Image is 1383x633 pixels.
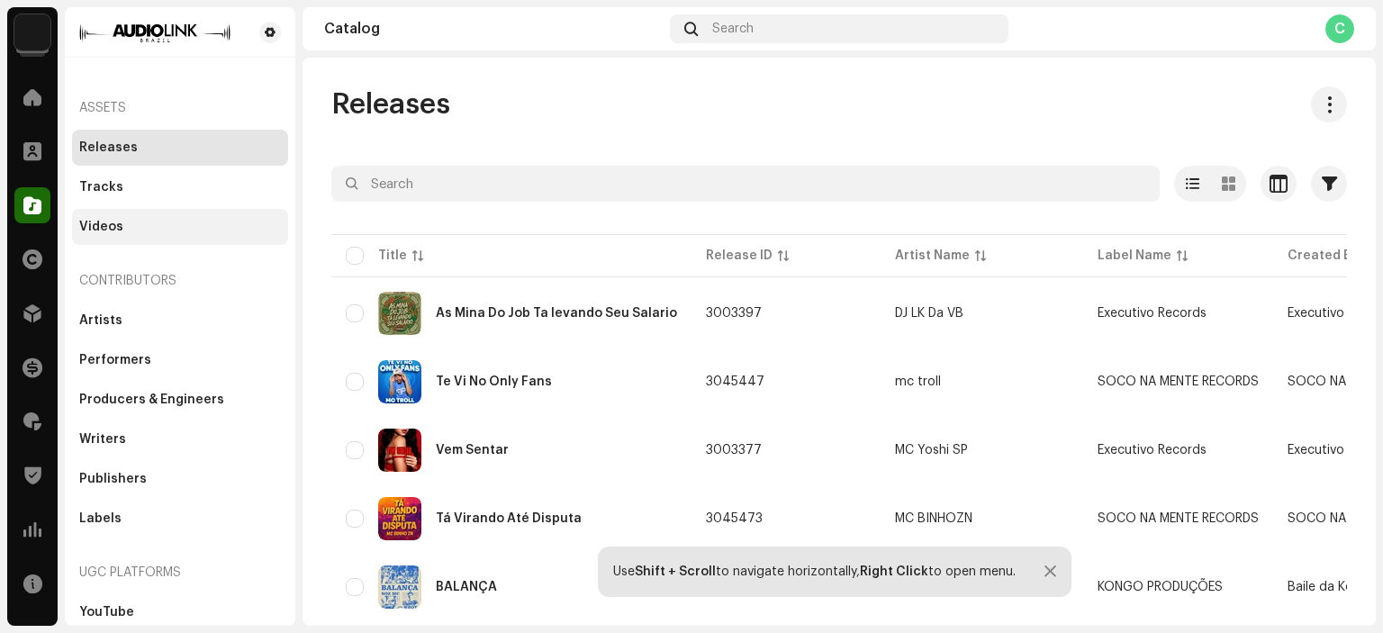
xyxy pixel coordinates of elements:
[72,303,288,339] re-m-nav-item: Artists
[378,360,421,403] img: 6878dbc2-f004-45ca-92f9-e6bbb01ccd28
[1098,512,1259,525] span: SOCO NA MENTE RECORDS
[1098,444,1207,457] span: Executivo Records
[79,180,123,194] div: Tracks
[1098,307,1207,320] span: Executivo Records
[378,247,407,265] div: Title
[895,512,1069,525] span: MC BINHOZN
[1098,247,1171,265] div: Label Name
[79,472,147,486] div: Publishers
[72,382,288,418] re-m-nav-item: Producers & Engineers
[378,565,421,609] img: da2015c2-8739-4a03-9c0d-6a80de7e7fbb
[1098,375,1259,388] span: SOCO NA MENTE RECORDS
[72,209,288,245] re-m-nav-item: Videos
[79,511,122,526] div: Labels
[79,140,138,155] div: Releases
[72,169,288,205] re-m-nav-item: Tracks
[72,259,288,303] re-a-nav-header: Contributors
[378,497,421,540] img: dca2b29b-56f3-421f-9fa0-fcb217b4f2fd
[635,565,716,578] strong: Shift + Scroll
[1325,14,1354,43] div: C
[72,461,288,497] re-m-nav-item: Publishers
[895,444,968,457] div: MC Yoshi SP
[706,444,762,457] span: 3003377
[436,512,582,525] div: Tá Virando Até Disputa
[72,342,288,378] re-m-nav-item: Performers
[79,313,122,328] div: Artists
[895,375,941,388] div: mc troll
[860,565,928,578] strong: Right Click
[1288,581,1377,593] span: Baile da Kongo
[436,375,552,388] div: Te Vi No Only Fans
[79,605,134,619] div: YouTube
[436,307,677,320] div: As Mina Do Job Ta levando Seu Salario
[72,551,288,594] re-a-nav-header: UGC Platforms
[1098,581,1223,593] span: KONGO PRODUÇÕES
[895,444,1069,457] span: MC Yoshi SP
[712,22,754,36] span: Search
[14,14,50,50] img: 730b9dfe-18b5-4111-b483-f30b0c182d82
[436,581,497,593] div: BALANÇA
[706,247,773,265] div: Release ID
[79,393,224,407] div: Producers & Engineers
[79,22,230,43] img: 66658775-0fc6-4e6d-a4eb-175c1c38218d
[79,432,126,447] div: Writers
[72,86,288,130] re-a-nav-header: Assets
[613,565,1016,579] div: Use to navigate horizontally, to open menu.
[436,444,509,457] div: Vem Sentar
[72,130,288,166] re-m-nav-item: Releases
[706,375,764,388] span: 3045447
[895,247,970,265] div: Artist Name
[324,22,663,36] div: Catalog
[378,292,421,335] img: cdc3af32-97b3-435f-847e-2e55bf7afe61
[72,594,288,630] re-m-nav-item: YouTube
[378,429,421,472] img: b9b4bc49-c1e5-42ac-b54b-12968599748a
[895,307,1069,320] span: DJ LK Da VB
[895,375,1069,388] span: mc troll
[79,220,123,234] div: Videos
[72,501,288,537] re-m-nav-item: Labels
[706,307,762,320] span: 3003397
[79,353,151,367] div: Performers
[72,421,288,457] re-m-nav-item: Writers
[706,512,763,525] span: 3045473
[331,166,1160,202] input: Search
[331,86,450,122] span: Releases
[895,307,963,320] div: DJ LK Da VB
[895,512,972,525] div: MC BINHOZN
